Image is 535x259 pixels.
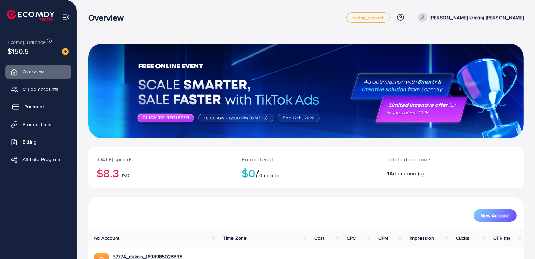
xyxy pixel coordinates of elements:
[97,166,225,180] h2: $8.3
[352,15,383,20] span: metap_general
[5,100,71,114] a: Payment
[242,166,370,180] h2: $0
[256,165,259,181] span: /
[430,13,524,22] p: [PERSON_NAME] krmanj [PERSON_NAME]
[481,213,510,218] span: New Account
[242,155,370,164] p: Earn referral
[22,156,60,163] span: Affiliate Program
[410,234,434,241] span: Impression
[8,46,29,56] span: $150.5
[7,10,54,21] img: logo
[22,68,44,75] span: Overview
[259,172,282,179] span: 0 member
[415,13,524,22] a: [PERSON_NAME] krmanj [PERSON_NAME]
[22,86,58,93] span: My ad accounts
[22,138,37,145] span: Billing
[456,234,469,241] span: Clicks
[62,13,70,21] img: menu
[24,103,44,110] span: Payment
[5,135,71,149] a: Billing
[5,117,71,131] a: Product Links
[474,209,517,222] button: New Account
[5,152,71,166] a: Affiliate Program
[378,234,388,241] span: CPM
[119,172,129,179] span: USD
[346,12,389,23] a: metap_general
[94,234,120,241] span: Ad Account
[5,82,71,96] a: My ad accounts
[88,13,129,23] h3: Overview
[97,155,225,164] p: [DATE] spends
[493,234,510,241] span: CTR (%)
[62,48,69,55] img: image
[314,234,325,241] span: Cost
[223,234,247,241] span: Time Zone
[389,170,424,177] span: Ad account(s)
[387,170,479,177] h2: 1
[387,155,479,164] p: Total ad accounts
[22,121,53,128] span: Product Links
[505,227,530,254] iframe: Chat
[8,39,46,46] span: Ecomdy Balance
[347,234,356,241] span: CPC
[5,65,71,79] a: Overview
